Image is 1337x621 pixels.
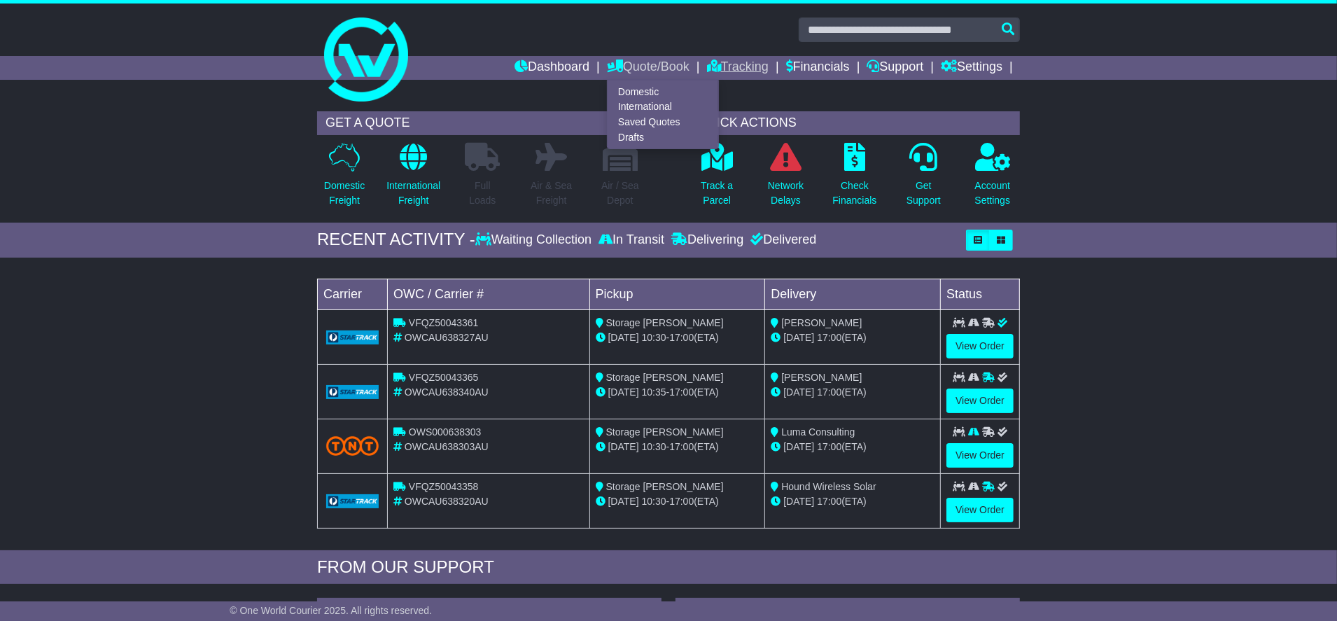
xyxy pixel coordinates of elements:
p: Account Settings [975,179,1011,208]
span: 17:00 [817,441,841,452]
a: View Order [946,498,1014,522]
div: RECENT ACTIVITY - [317,230,475,250]
a: NetworkDelays [767,142,804,216]
a: International [608,99,718,115]
span: [DATE] [783,332,814,343]
a: InternationalFreight [386,142,441,216]
span: 10:35 [642,386,666,398]
div: Quote/Book [607,80,719,149]
div: Delivering [668,232,747,248]
div: (ETA) [771,385,934,400]
a: DomesticFreight [323,142,365,216]
p: Check Financials [833,179,877,208]
span: [DATE] [783,496,814,507]
span: Storage [PERSON_NAME] [606,426,724,438]
span: 17:00 [817,332,841,343]
span: © One World Courier 2025. All rights reserved. [230,605,432,616]
p: Domestic Freight [324,179,365,208]
span: [DATE] [783,441,814,452]
span: [DATE] [783,386,814,398]
img: GetCarrierServiceLogo [326,385,379,399]
p: Track a Parcel [701,179,733,208]
span: OWCAU638303AU [405,441,489,452]
td: OWC / Carrier # [388,279,590,309]
a: Quote/Book [607,56,689,80]
div: - (ETA) [596,494,759,509]
div: GET A QUOTE [317,111,647,135]
a: Saved Quotes [608,115,718,130]
p: Air / Sea Depot [601,179,639,208]
a: Track aParcel [700,142,734,216]
div: (ETA) [771,440,934,454]
span: 17:00 [669,332,694,343]
img: GetCarrierServiceLogo [326,330,379,344]
a: View Order [946,334,1014,358]
span: VFQZ50043358 [409,481,479,492]
span: OWCAU638320AU [405,496,489,507]
td: Delivery [765,279,941,309]
a: View Order [946,443,1014,468]
img: TNT_Domestic.png [326,436,379,455]
span: 10:30 [642,441,666,452]
a: View Order [946,389,1014,413]
p: Get Support [906,179,941,208]
div: FROM OUR SUPPORT [317,557,1020,578]
p: Air & Sea Freight [531,179,572,208]
span: VFQZ50043365 [409,372,479,383]
a: Support [867,56,924,80]
p: Full Loads [465,179,500,208]
div: In Transit [595,232,668,248]
td: Status [941,279,1020,309]
p: Network Delays [768,179,804,208]
span: Storage [PERSON_NAME] [606,317,724,328]
div: - (ETA) [596,440,759,454]
div: QUICK ACTIONS [689,111,1020,135]
div: (ETA) [771,330,934,345]
a: Tracking [707,56,769,80]
span: [PERSON_NAME] [781,372,862,383]
span: 17:00 [669,496,694,507]
a: Domestic [608,84,718,99]
div: (ETA) [771,494,934,509]
a: Financials [786,56,850,80]
span: Storage [PERSON_NAME] [606,481,724,492]
span: OWCAU638327AU [405,332,489,343]
span: [DATE] [608,386,639,398]
span: [DATE] [608,441,639,452]
span: Luma Consulting [781,426,855,438]
div: Waiting Collection [475,232,595,248]
div: - (ETA) [596,330,759,345]
td: Pickup [589,279,765,309]
a: Dashboard [514,56,589,80]
a: GetSupport [906,142,941,216]
span: 17:00 [669,386,694,398]
span: VFQZ50043361 [409,317,479,328]
span: 10:30 [642,496,666,507]
span: 17:00 [669,441,694,452]
p: International Freight [386,179,440,208]
a: Drafts [608,130,718,145]
div: Delivered [747,232,816,248]
span: Hound Wireless Solar [781,481,876,492]
span: Storage [PERSON_NAME] [606,372,724,383]
span: 17:00 [817,386,841,398]
a: CheckFinancials [832,142,878,216]
a: Settings [941,56,1002,80]
div: - (ETA) [596,385,759,400]
td: Carrier [318,279,388,309]
span: 17:00 [817,496,841,507]
span: OWS000638303 [409,426,482,438]
span: [DATE] [608,496,639,507]
span: [PERSON_NAME] [781,317,862,328]
span: [DATE] [608,332,639,343]
span: OWCAU638340AU [405,386,489,398]
a: AccountSettings [974,142,1011,216]
img: GetCarrierServiceLogo [326,494,379,508]
span: 10:30 [642,332,666,343]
